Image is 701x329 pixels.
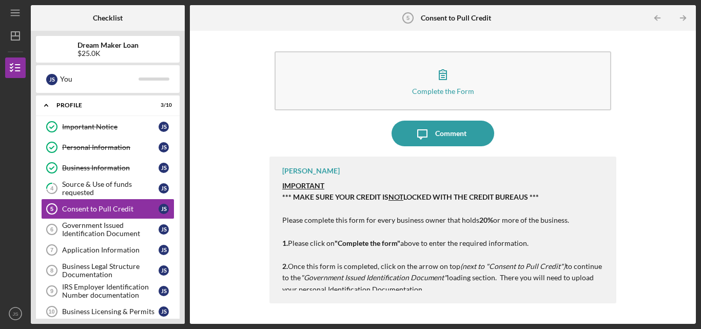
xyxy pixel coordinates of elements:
b: Dream Maker Loan [77,41,139,49]
div: J S [159,306,169,317]
div: Government Issued Identification Document [62,221,159,238]
a: 7Application InformationJS [41,240,174,260]
div: J S [159,122,169,132]
a: 9IRS Employer Identification Number documentationJS [41,281,174,301]
a: Personal InformationJS [41,137,174,158]
div: You [60,70,139,88]
div: IRS Employer Identification Number documentation [62,283,159,299]
div: Business Legal Structure Documentation [62,262,159,279]
div: [PERSON_NAME] [282,167,340,175]
strong: IMPORTANT [282,181,324,190]
strong: 1. [282,239,288,247]
em: "Government Issued Identification Document" [301,273,447,282]
div: J S [46,74,57,85]
b: Consent to Pull Credit [421,14,491,22]
div: J S [159,163,169,173]
div: Source & Use of funds requested [62,180,159,197]
strong: 2. [282,262,288,270]
div: Complete the Form [412,87,474,95]
div: Comment [435,121,466,146]
tspan: 6 [50,226,53,233]
tspan: 7 [50,247,53,253]
tspan: 4 [50,185,54,192]
div: J S [159,142,169,152]
div: Business Information [62,164,159,172]
div: Important Notice [62,123,159,131]
b: Checklist [93,14,123,22]
strong: 20% [479,216,493,224]
p: Please click on above to enter the required information. Once this form is completed, click on th... [282,226,606,295]
div: Profile [56,102,146,108]
div: J S [159,183,169,193]
span: NOT [388,192,403,201]
button: Comment [392,121,494,146]
a: 5Consent to Pull CreditJS [41,199,174,219]
div: J S [159,265,169,276]
tspan: 9 [50,288,53,294]
a: Important NoticeJS [41,117,174,137]
div: Application Information [62,246,159,254]
a: 8Business Legal Structure DocumentationJS [41,260,174,281]
tspan: 10 [48,308,54,315]
a: 10Business Licensing & PermitsJS [41,301,174,322]
div: Business Licensing & Permits [62,307,159,316]
div: $25.0K [77,49,139,57]
a: Business InformationJS [41,158,174,178]
div: Personal Information [62,143,159,151]
tspan: 5 [50,206,53,212]
strong: "Complete the form" [335,239,400,247]
a: 6Government Issued Identification DocumentJS [41,219,174,240]
a: 4Source & Use of funds requestedJS [41,178,174,199]
div: J S [159,204,169,214]
div: J S [159,224,169,235]
em: (next to "Consent to Pull Credit") [460,262,566,270]
div: J S [159,245,169,255]
text: JS [12,311,18,317]
tspan: 5 [406,15,409,21]
tspan: 8 [50,267,53,274]
div: Consent to Pull Credit [62,205,159,213]
button: JS [5,303,26,324]
p: Please complete this form for every business owner that holds or more of the business. [282,215,606,226]
div: J S [159,286,169,296]
div: 3 / 10 [153,102,172,108]
button: Complete the Form [275,51,611,110]
strong: *** MAKE SURE YOUR CREDIT IS LOCKED WITH THE CREDIT BUREAUS *** [282,192,539,201]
